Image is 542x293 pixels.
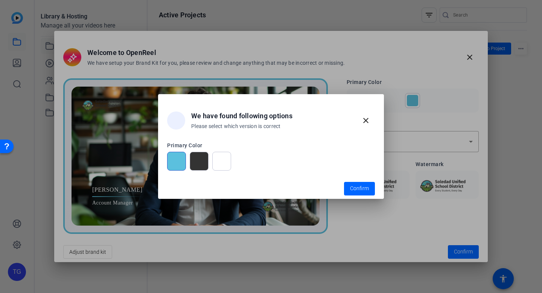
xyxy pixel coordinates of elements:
[191,123,292,130] h3: Please select which version is correct
[191,111,292,121] h2: We have found following options
[344,182,375,195] button: Confirm
[361,116,370,125] mat-icon: close
[167,142,375,150] h3: Primary Color
[350,185,369,192] span: Confirm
